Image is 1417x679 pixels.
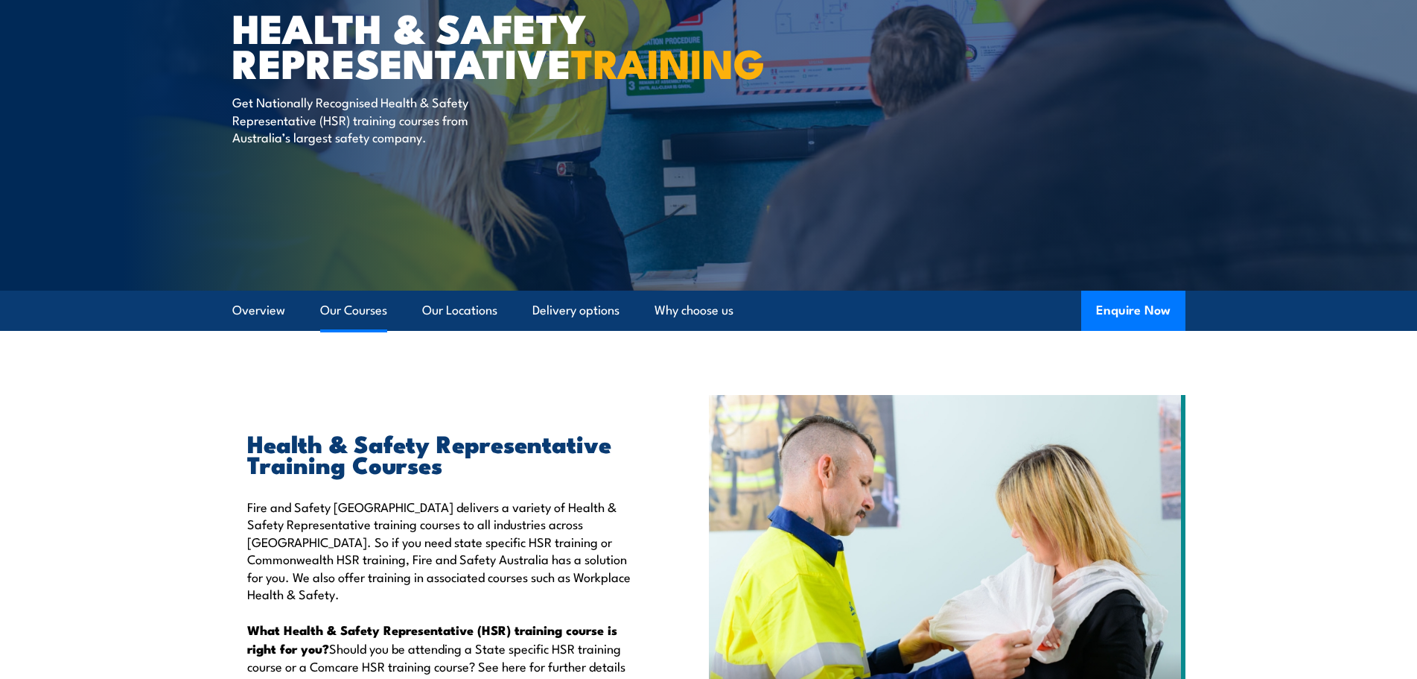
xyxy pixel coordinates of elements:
[1081,291,1185,331] button: Enquire Now
[247,498,640,602] p: Fire and Safety [GEOGRAPHIC_DATA] delivers a variety of Health & Safety Representative training c...
[320,291,387,330] a: Our Courses
[247,620,617,657] strong: What Health & Safety Representative (HSR) training course is right for you?
[422,291,497,330] a: Our Locations
[232,93,504,145] p: Get Nationally Recognised Health & Safety Representative (HSR) training courses from Australia’s ...
[571,31,765,92] strong: TRAINING
[532,291,620,330] a: Delivery options
[655,291,733,330] a: Why choose us
[247,432,640,474] h2: Health & Safety Representative Training Courses
[232,291,285,330] a: Overview
[232,10,600,79] h1: Health & Safety Representative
